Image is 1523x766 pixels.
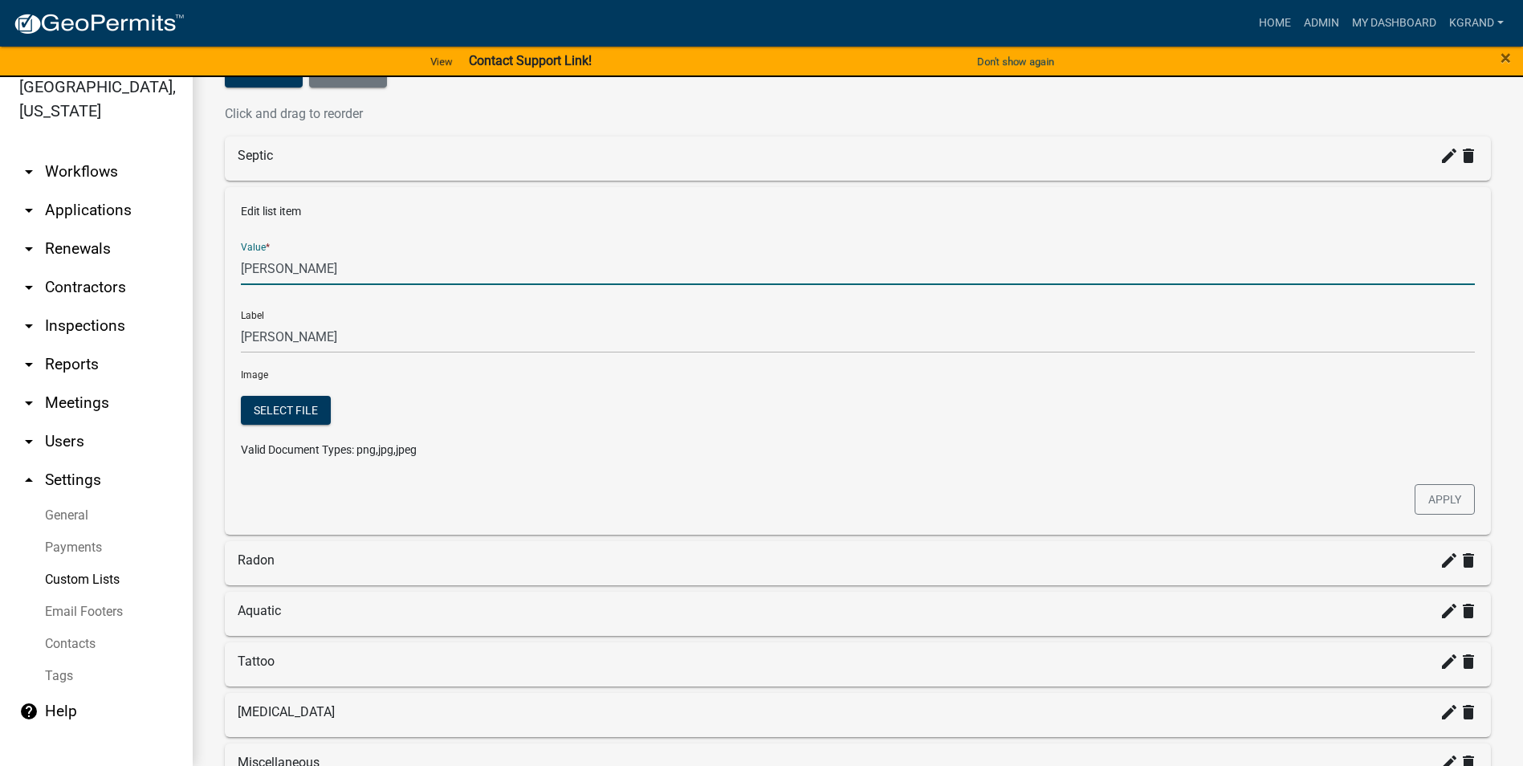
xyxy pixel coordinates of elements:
[1297,8,1346,39] a: Admin
[238,601,1478,621] div: Aquatic
[1346,8,1443,39] a: My Dashboard
[225,187,1491,535] wm-list-item-editor: Edit list item
[19,355,39,374] i: arrow_drop_down
[469,53,592,68] strong: Contact Support Link!
[1459,551,1478,570] i: delete
[1501,48,1511,67] button: Close
[238,703,1478,722] div: [MEDICAL_DATA]
[1459,146,1478,165] i: delete
[424,48,459,75] a: View
[19,239,39,259] i: arrow_drop_down
[1252,8,1297,39] a: Home
[19,201,39,220] i: arrow_drop_down
[238,146,1478,165] div: Septic
[19,432,39,451] i: arrow_drop_down
[19,471,39,490] i: arrow_drop_up
[19,278,39,297] i: arrow_drop_down
[19,702,39,721] i: help
[1459,652,1478,671] i: delete
[1440,146,1459,165] i: create
[309,59,387,88] button: Bulk add
[19,162,39,181] i: arrow_drop_down
[19,316,39,336] i: arrow_drop_down
[1440,551,1459,570] i: create
[971,48,1061,75] button: Don't show again
[19,393,39,413] i: arrow_drop_down
[1459,601,1478,621] i: delete
[1459,703,1478,722] i: delete
[241,443,417,456] span: Valid Document Types: png,jpg,jpeg
[1440,652,1459,671] i: create
[1443,8,1510,39] a: kgrand
[225,59,303,88] button: New item
[1440,601,1459,621] i: create
[241,370,268,380] label: Image
[241,203,1475,220] p: Edit list item
[1415,484,1475,515] button: Apply
[238,551,1478,570] div: Radon
[1440,703,1459,722] i: create
[225,104,1491,124] p: Click and drag to reorder
[241,396,331,425] button: Select file
[238,652,1478,671] div: Tattoo
[1501,47,1511,69] span: ×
